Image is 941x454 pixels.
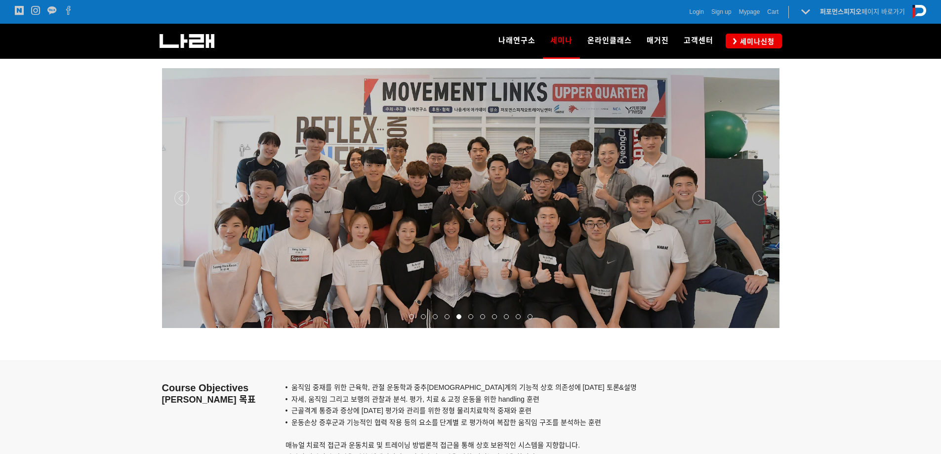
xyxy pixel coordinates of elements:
[647,36,669,45] span: 매거진
[820,8,861,15] strong: 퍼포먼스피지오
[639,24,676,58] a: 매거진
[587,36,632,45] span: 온라인클래스
[690,7,704,17] a: Login
[767,7,778,17] a: Cart
[162,395,256,405] span: [PERSON_NAME] 목표
[550,33,573,48] span: 세미나
[286,418,601,426] span: • 운동손상 증후군과 기능적인 협력 작용 등의 요소를 단계별 로 평가하여 복잡한 움직임 구조를 분석하는 훈련
[737,37,775,46] span: 세미나신청
[684,36,713,45] span: 고객센터
[286,407,532,414] span: • 근골격계 통증과 증상에 [DATE] 평가와 관리를 위한 정형 물리치료학적 중재와 훈련
[676,24,721,58] a: 고객센터
[726,34,782,48] a: 세미나신청
[711,7,732,17] a: Sign up
[286,383,637,391] span: • 움직임 중재를 위한 근육학, 관절 운동학과 중추[DEMOGRAPHIC_DATA]계의 기능적 상호 의존성에 [DATE] 토론&설명
[739,7,760,17] a: Mypage
[543,24,580,58] a: 세미나
[286,441,580,449] span: 매뉴얼 치료적 접근과 운동치료 및 트레이닝 방법론적 접근을 통해 상호 보완적인 시스템을 지향합니다.
[580,24,639,58] a: 온라인클래스
[286,395,539,403] span: • 자세, 움직임 그리고 보행의 관찰과 분석. 평가, 치료 & 교정 운동을 위한 handling 훈련
[820,8,905,15] a: 퍼포먼스피지오페이지 바로가기
[491,24,543,58] a: 나래연구소
[498,36,535,45] span: 나래연구소
[162,382,249,393] span: Course Objectives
